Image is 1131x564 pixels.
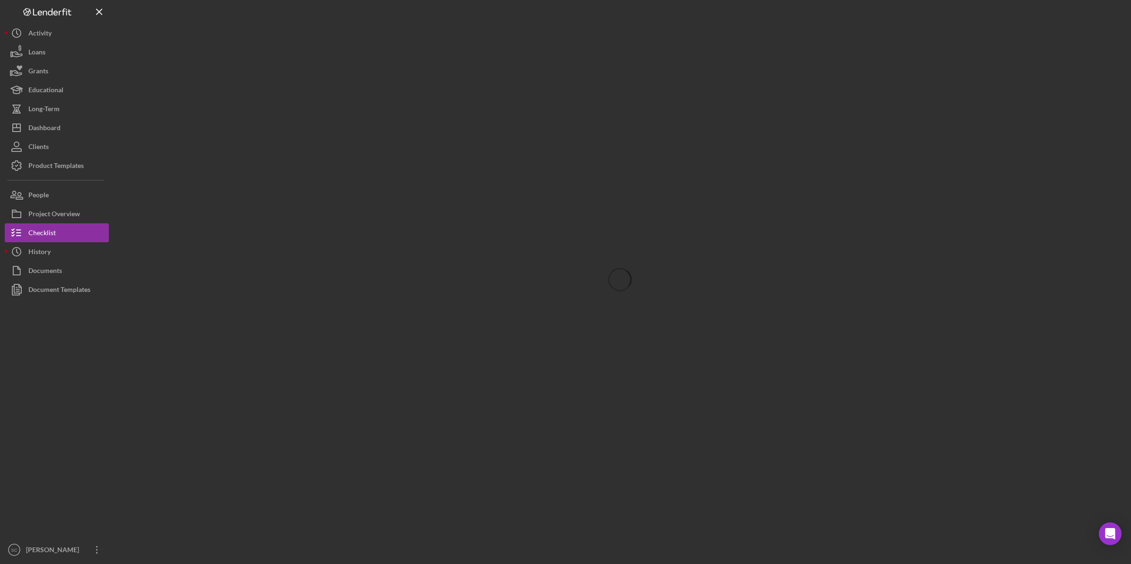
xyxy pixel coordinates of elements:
[28,204,80,226] div: Project Overview
[5,204,109,223] button: Project Overview
[5,156,109,175] button: Product Templates
[5,24,109,43] button: Activity
[28,62,48,83] div: Grants
[24,540,85,562] div: [PERSON_NAME]
[28,261,62,282] div: Documents
[5,261,109,280] button: Documents
[5,280,109,299] button: Document Templates
[5,540,109,559] button: SC[PERSON_NAME]
[5,43,109,62] button: Loans
[28,118,61,140] div: Dashboard
[28,280,90,301] div: Document Templates
[28,223,56,245] div: Checklist
[5,185,109,204] button: People
[28,185,49,207] div: People
[28,24,52,45] div: Activity
[5,223,109,242] button: Checklist
[11,547,17,553] text: SC
[5,137,109,156] button: Clients
[28,242,51,264] div: History
[5,242,109,261] button: History
[28,99,60,121] div: Long-Term
[5,99,109,118] button: Long-Term
[28,137,49,159] div: Clients
[28,43,45,64] div: Loans
[5,80,109,99] button: Educational
[1099,522,1122,545] div: Open Intercom Messenger
[28,80,63,102] div: Educational
[5,62,109,80] button: Grants
[5,118,109,137] button: Dashboard
[28,156,84,177] div: Product Templates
